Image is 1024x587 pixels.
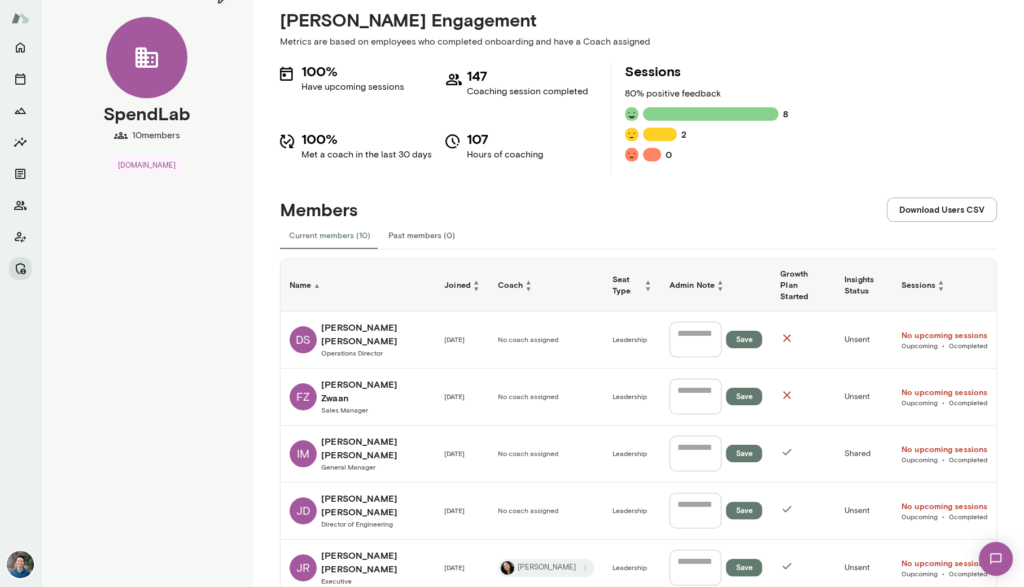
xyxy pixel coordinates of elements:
span: 0 upcoming [902,455,938,464]
h6: [PERSON_NAME] Zwaan [321,378,426,405]
div: JD [290,497,317,524]
div: Ming Chen[PERSON_NAME] [498,559,594,577]
a: No upcoming sessions [902,387,987,398]
button: Download Users CSV [887,198,997,221]
p: 80 % positive feedback [625,87,789,100]
a: 0completed [949,455,987,464]
h5: 100% [301,62,404,80]
span: 0 upcoming [902,569,938,578]
a: JD[PERSON_NAME] [PERSON_NAME]Director of Engineering [290,492,426,530]
p: Coaching session completed [467,85,588,98]
span: 0 completed [949,341,987,350]
p: 10 members [132,129,180,142]
span: ▲ [313,281,320,289]
span: Operations Director [321,349,383,357]
h6: 0 [666,148,672,161]
button: Past members (0) [379,222,464,249]
a: 0completed [949,512,987,521]
span: ▼ [645,285,651,292]
a: 0upcoming [902,569,938,578]
a: 0upcoming [902,512,938,521]
span: [DATE] [444,335,465,343]
h6: Seat Type [612,274,651,296]
a: JR[PERSON_NAME] [PERSON_NAME]Executive [290,549,426,587]
span: ▲ [938,278,944,285]
a: No upcoming sessions [902,444,987,455]
span: ▲ [717,278,724,285]
span: No coach assigned [498,335,558,343]
img: Ming Chen [501,561,514,575]
span: Director of Engineering [321,520,393,528]
button: Home [9,36,32,59]
button: Documents [9,163,32,185]
span: Sales Manager [321,406,368,414]
td: Unsent [835,483,892,540]
button: Insights [9,131,32,154]
p: Have upcoming sessions [301,80,404,94]
button: Growth Plan [9,99,32,122]
h4: [PERSON_NAME] Engagement [280,9,997,30]
p: Metrics are based on employees who completed onboarding and have a Coach assigned [280,35,997,49]
span: [DATE] [444,449,465,457]
span: 0 upcoming [902,512,938,521]
button: Client app [9,226,32,248]
span: ▲ [645,278,651,285]
h6: Admin Note [669,278,762,292]
a: No upcoming sessions [902,330,987,341]
h5: 100% [301,130,432,148]
h6: 2 [681,128,686,141]
a: No upcoming sessions [902,501,987,512]
div: IM [290,440,317,467]
h6: Insights Status [844,274,883,296]
h6: Name [290,279,426,291]
a: 0completed [949,341,987,350]
td: Shared [835,426,892,483]
span: Leadership [612,449,647,457]
img: feedback icon [625,148,638,161]
img: Mento [11,7,29,29]
h6: [PERSON_NAME] [PERSON_NAME] [321,435,426,462]
td: Unsent [835,369,892,426]
h6: Coach [498,278,594,292]
span: [DATE] [444,506,465,514]
img: feedback icon [625,107,638,121]
img: Alex Yu [7,551,34,578]
span: • [902,398,987,407]
h5: 107 [467,130,543,148]
span: 0 completed [949,569,987,578]
span: Leadership [612,563,647,571]
a: 0upcoming [902,455,938,464]
span: [DOMAIN_NAME] [111,160,182,171]
h6: Joined [444,278,480,292]
a: IM[PERSON_NAME] [PERSON_NAME]General Manager [290,435,426,473]
span: ▼ [938,285,944,292]
a: No upcoming sessions [902,558,987,569]
h6: [PERSON_NAME] [PERSON_NAME] [321,321,426,348]
span: [DATE] [444,392,465,400]
button: Save [726,502,762,519]
h6: [PERSON_NAME] [PERSON_NAME] [321,549,426,576]
span: No coach assigned [498,392,558,400]
h4: SpendLab [103,103,190,124]
a: 0upcoming [902,398,938,407]
h6: [PERSON_NAME] [PERSON_NAME] [321,492,426,519]
span: Executive [321,577,352,585]
div: FZ [290,383,317,410]
span: 0 upcoming [902,398,938,407]
span: Leadership [612,335,647,343]
button: Save [726,388,762,405]
span: • [902,569,987,578]
button: Save [726,559,762,576]
span: General Manager [321,463,375,471]
span: ▼ [473,285,480,292]
a: 0completed [949,398,987,407]
img: feedback icon [625,128,638,141]
span: ▲ [473,278,480,285]
button: Sessions [9,68,32,90]
h6: 8 [783,107,789,121]
div: JR [290,554,317,581]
